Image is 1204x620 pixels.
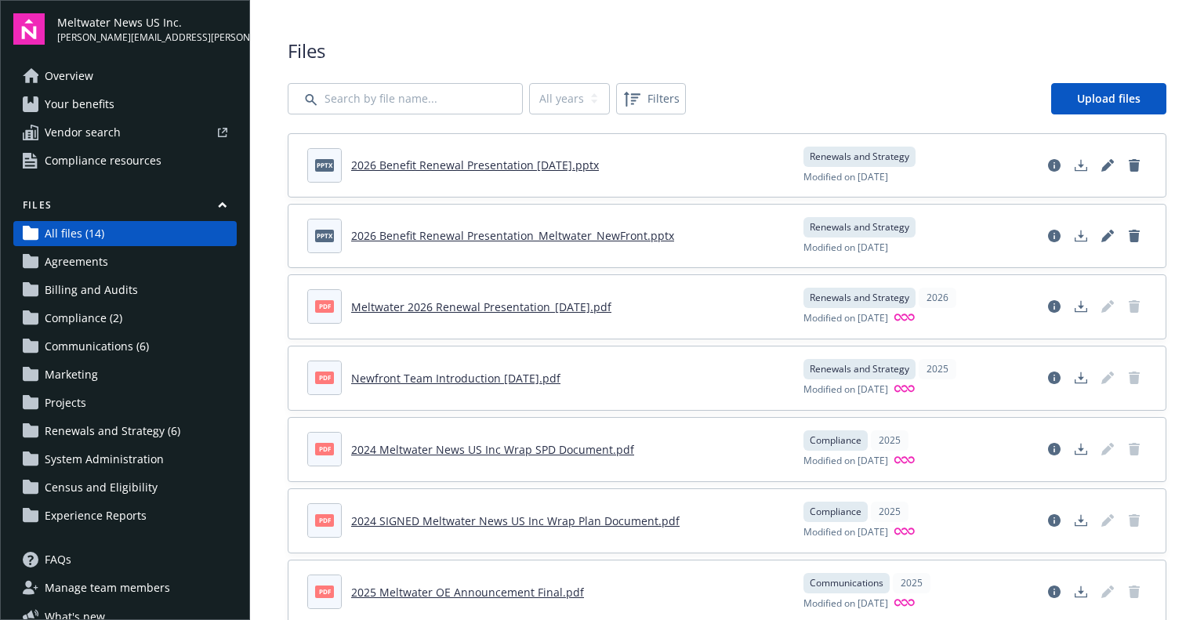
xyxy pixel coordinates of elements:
[45,447,164,472] span: System Administration
[45,390,86,415] span: Projects
[45,475,158,500] span: Census and Eligibility
[45,419,180,444] span: Renewals and Strategy (6)
[1122,579,1147,604] span: Delete document
[45,148,161,173] span: Compliance resources
[13,63,237,89] a: Overview
[13,503,237,528] a: Experience Reports
[1068,508,1093,533] a: Download document
[315,372,334,383] span: pdf
[13,120,237,145] a: Vendor search
[45,249,108,274] span: Agreements
[45,503,147,528] span: Experience Reports
[1068,223,1093,248] a: Download document
[315,159,334,171] span: pptx
[45,277,138,303] span: Billing and Audits
[45,575,170,600] span: Manage team members
[919,359,956,379] div: 2025
[1095,294,1120,319] span: Edit document
[288,38,1166,64] span: Files
[45,547,71,572] span: FAQs
[45,63,93,89] span: Overview
[1051,83,1166,114] a: Upload files
[13,547,237,572] a: FAQs
[1095,153,1120,178] a: Edit document
[1095,437,1120,462] span: Edit document
[810,291,909,305] span: Renewals and Strategy
[13,447,237,472] a: System Administration
[315,586,334,597] span: pdf
[351,158,599,172] a: 2026 Benefit Renewal Presentation [DATE].pptx
[13,575,237,600] a: Manage team members
[803,525,888,540] span: Modified on [DATE]
[351,299,611,314] a: Meltwater 2026 Renewal Presentation_[DATE].pdf
[1042,437,1067,462] a: View file details
[45,306,122,331] span: Compliance (2)
[13,334,237,359] a: Communications (6)
[810,362,909,376] span: Renewals and Strategy
[919,288,956,308] div: 2026
[616,83,686,114] button: Filters
[871,502,908,522] div: 2025
[810,505,861,519] span: Compliance
[13,249,237,274] a: Agreements
[351,442,634,457] a: 2024 Meltwater News US Inc Wrap SPD Document.pdf
[57,13,237,45] button: Meltwater News US Inc.[PERSON_NAME][EMAIL_ADDRESS][PERSON_NAME][DOMAIN_NAME]
[13,198,237,218] button: Files
[315,300,334,312] span: pdf
[1095,223,1120,248] a: Edit document
[1042,153,1067,178] a: View file details
[351,585,584,600] a: 2025 Meltwater OE Announcement Final.pdf
[1042,365,1067,390] a: View file details
[351,228,674,243] a: 2026 Benefit Renewal Presentation_Meltwater_NewFront.pptx
[1095,365,1120,390] span: Edit document
[893,573,930,593] div: 2025
[803,454,888,469] span: Modified on [DATE]
[1095,579,1120,604] span: Edit document
[1042,579,1067,604] a: View file details
[1077,91,1141,106] span: Upload files
[1042,294,1067,319] a: View file details
[13,92,237,117] a: Your benefits
[647,90,680,107] span: Filters
[315,443,334,455] span: pdf
[13,306,237,331] a: Compliance (2)
[1068,365,1093,390] a: Download document
[1068,437,1093,462] a: Download document
[810,433,861,448] span: Compliance
[1068,153,1093,178] a: Download document
[13,13,45,45] img: navigator-logo.svg
[288,83,523,114] input: Search by file name...
[810,576,883,590] span: Communications
[803,170,888,184] span: Modified on [DATE]
[1122,294,1147,319] span: Delete document
[1122,508,1147,533] span: Delete document
[13,475,237,500] a: Census and Eligibility
[1042,223,1067,248] a: View file details
[1122,365,1147,390] span: Delete document
[1068,579,1093,604] a: Download document
[1042,508,1067,533] a: View file details
[810,150,909,164] span: Renewals and Strategy
[1095,508,1120,533] span: Edit document
[803,596,888,611] span: Modified on [DATE]
[1122,437,1147,462] a: Delete document
[1122,153,1147,178] a: Delete document
[871,430,908,451] div: 2025
[57,31,237,45] span: [PERSON_NAME][EMAIL_ADDRESS][PERSON_NAME][DOMAIN_NAME]
[13,221,237,246] a: All files (14)
[57,14,237,31] span: Meltwater News US Inc.
[13,390,237,415] a: Projects
[13,148,237,173] a: Compliance resources
[803,311,888,326] span: Modified on [DATE]
[13,277,237,303] a: Billing and Audits
[45,92,114,117] span: Your benefits
[810,220,909,234] span: Renewals and Strategy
